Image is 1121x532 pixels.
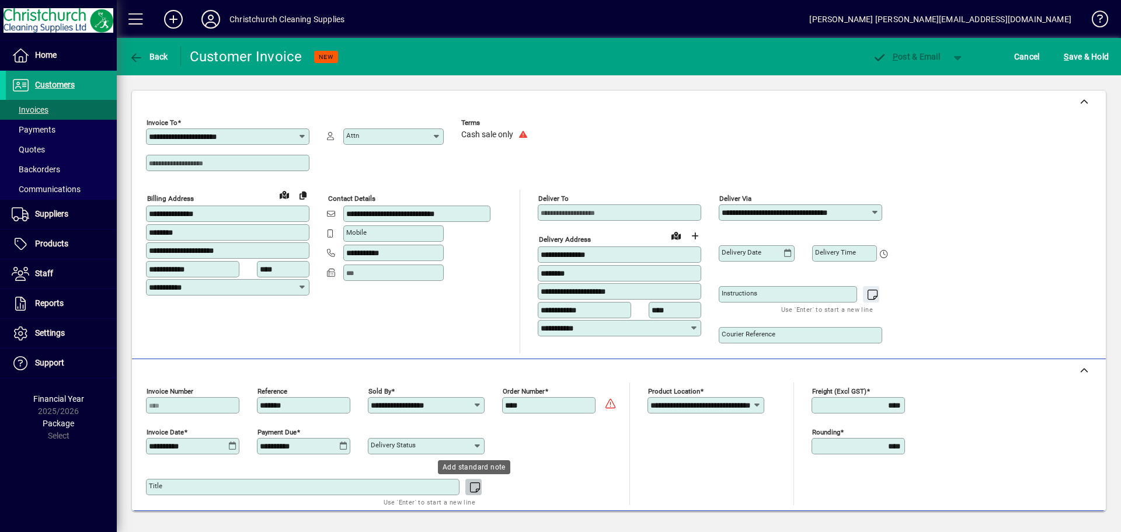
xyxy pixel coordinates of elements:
[438,460,510,474] div: Add standard note
[35,50,57,60] span: Home
[257,428,297,436] mat-label: Payment due
[6,230,117,259] a: Products
[1014,47,1040,66] span: Cancel
[461,130,513,140] span: Cash sale only
[6,100,117,120] a: Invoices
[6,159,117,179] a: Backorders
[190,47,302,66] div: Customer Invoice
[12,105,48,114] span: Invoices
[35,269,53,278] span: Staff
[275,185,294,204] a: View on map
[33,394,84,404] span: Financial Year
[35,298,64,308] span: Reports
[503,387,545,395] mat-label: Order number
[1061,46,1112,67] button: Save & Hold
[229,10,344,29] div: Christchurch Cleaning Supplies
[346,131,359,140] mat-label: Attn
[667,226,685,245] a: View on map
[722,289,757,297] mat-label: Instructions
[12,165,60,174] span: Backorders
[12,145,45,154] span: Quotes
[1064,52,1068,61] span: S
[6,319,117,348] a: Settings
[294,186,312,204] button: Copy to Delivery address
[812,387,866,395] mat-label: Freight (excl GST)
[257,387,287,395] mat-label: Reference
[1011,46,1043,67] button: Cancel
[812,428,840,436] mat-label: Rounding
[719,194,751,203] mat-label: Deliver via
[126,46,171,67] button: Back
[809,10,1071,29] div: [PERSON_NAME] [PERSON_NAME][EMAIL_ADDRESS][DOMAIN_NAME]
[12,185,81,194] span: Communications
[12,125,55,134] span: Payments
[147,428,184,436] mat-label: Invoice date
[371,441,416,449] mat-label: Delivery status
[35,239,68,248] span: Products
[538,194,569,203] mat-label: Deliver To
[6,349,117,378] a: Support
[6,140,117,159] a: Quotes
[149,482,162,490] mat-label: Title
[6,259,117,288] a: Staff
[6,120,117,140] a: Payments
[1064,47,1109,66] span: ave & Hold
[319,53,333,61] span: NEW
[117,46,181,67] app-page-header-button: Back
[1083,2,1106,40] a: Knowledge Base
[685,227,704,245] button: Choose address
[872,52,940,61] span: ost & Email
[43,419,74,428] span: Package
[722,248,761,256] mat-label: Delivery date
[461,119,531,127] span: Terms
[35,328,65,338] span: Settings
[722,330,775,338] mat-label: Courier Reference
[129,52,168,61] span: Back
[368,387,391,395] mat-label: Sold by
[6,200,117,229] a: Suppliers
[384,495,475,509] mat-hint: Use 'Enter' to start a new line
[147,387,193,395] mat-label: Invoice number
[866,46,946,67] button: Post & Email
[147,119,177,127] mat-label: Invoice To
[781,302,873,316] mat-hint: Use 'Enter' to start a new line
[6,289,117,318] a: Reports
[35,209,68,218] span: Suppliers
[35,358,64,367] span: Support
[6,179,117,199] a: Communications
[893,52,898,61] span: P
[346,228,367,237] mat-label: Mobile
[815,248,856,256] mat-label: Delivery time
[35,80,75,89] span: Customers
[192,9,229,30] button: Profile
[648,387,700,395] mat-label: Product location
[6,41,117,70] a: Home
[155,9,192,30] button: Add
